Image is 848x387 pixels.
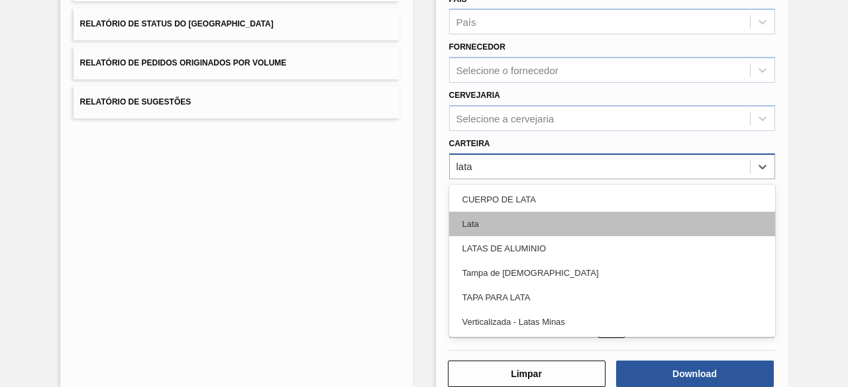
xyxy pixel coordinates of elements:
[449,236,775,261] div: LATAS DE ALUMINIO
[456,112,555,124] div: Selecione a cervejaria
[449,139,490,148] label: Carteira
[449,42,505,52] label: Fornecedor
[449,261,775,285] div: Tampa de [DEMOGRAPHIC_DATA]
[74,47,399,79] button: Relatório de Pedidos Originados por Volume
[80,58,287,67] span: Relatório de Pedidos Originados por Volume
[449,310,775,334] div: Verticalizada - Latas Minas
[74,8,399,40] button: Relatório de Status do [GEOGRAPHIC_DATA]
[449,91,500,100] label: Cervejaria
[74,86,399,118] button: Relatório de Sugestões
[456,17,476,28] div: País
[80,97,191,107] span: Relatório de Sugestões
[449,212,775,236] div: Lata
[456,65,558,76] div: Selecione o fornecedor
[448,361,606,387] button: Limpar
[449,187,775,212] div: CUERPO DE LATA
[616,361,774,387] button: Download
[80,19,274,28] span: Relatório de Status do [GEOGRAPHIC_DATA]
[449,285,775,310] div: TAPA PARA LATA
